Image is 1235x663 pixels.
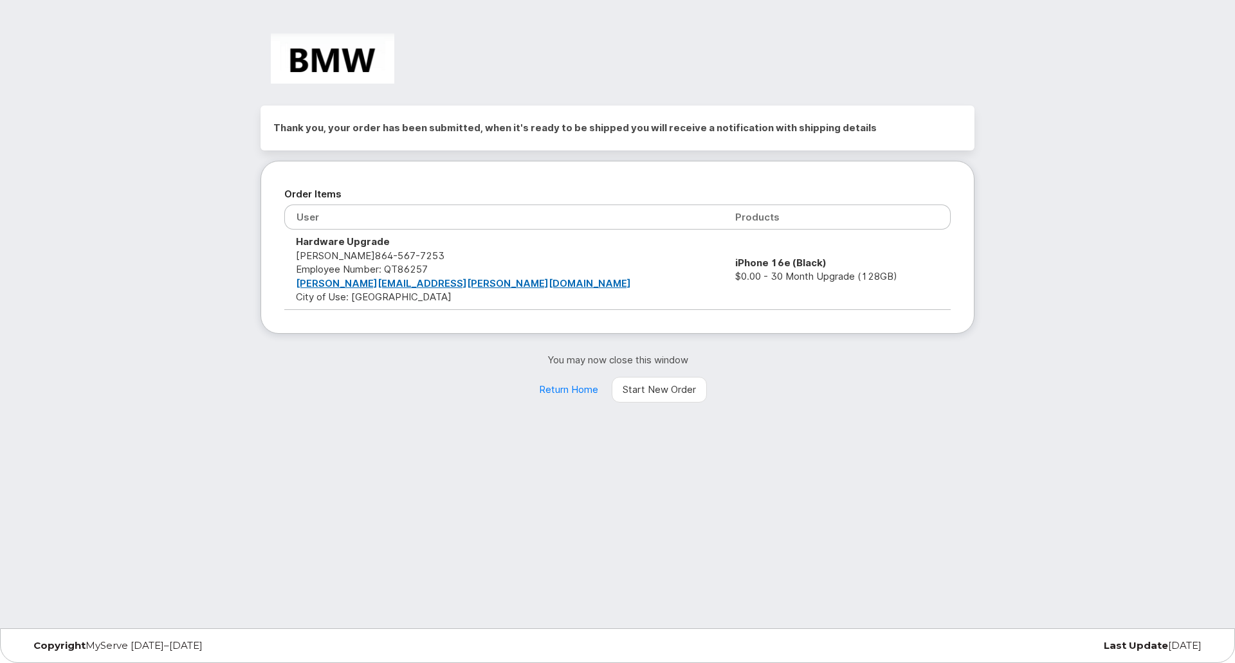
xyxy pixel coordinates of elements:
[284,230,724,309] td: [PERSON_NAME] City of Use: [GEOGRAPHIC_DATA]
[273,118,962,138] h2: Thank you, your order has been submitted, when it's ready to be shipped you will receive a notifi...
[33,639,86,651] strong: Copyright
[284,185,951,204] h2: Order Items
[296,263,428,275] span: Employee Number: QT86257
[261,353,974,367] p: You may now close this window
[296,235,390,248] strong: Hardware Upgrade
[24,640,419,651] div: MyServe [DATE]–[DATE]
[612,377,707,403] a: Start New Order
[724,230,951,309] td: $0.00 - 30 Month Upgrade (128GB)
[816,640,1211,651] div: [DATE]
[1104,639,1168,651] strong: Last Update
[284,204,724,230] th: User
[296,277,631,289] a: [PERSON_NAME][EMAIL_ADDRESS][PERSON_NAME][DOMAIN_NAME]
[735,257,827,269] strong: iPhone 16e (Black)
[724,204,951,230] th: Products
[271,33,394,84] img: BMW Manufacturing Co LLC
[416,250,444,262] span: 7253
[528,377,609,403] a: Return Home
[393,250,416,262] span: 567
[375,250,444,262] span: 864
